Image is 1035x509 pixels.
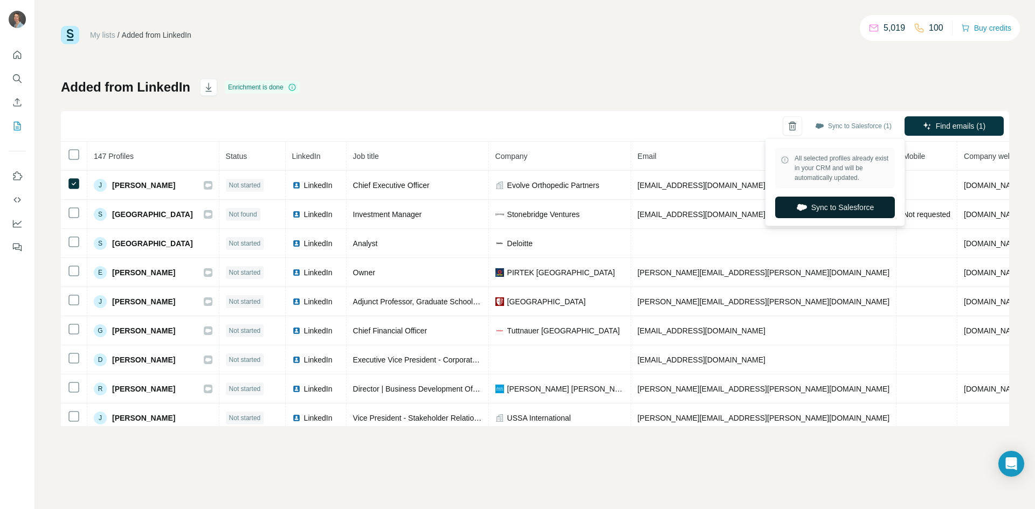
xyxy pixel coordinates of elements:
img: LinkedIn logo [292,268,301,277]
div: R [94,382,107,395]
span: 147 Profiles [94,152,134,161]
span: USSA International [507,413,571,423]
span: Director | Business Development Officer [353,385,487,393]
span: Executive Vice President - Corporate Development and Strategy [353,355,568,364]
span: LinkedIn [292,152,321,161]
span: [DOMAIN_NAME] [964,385,1024,393]
span: Analyst [353,239,378,248]
span: Not started [229,180,261,190]
button: Buy credits [961,20,1011,36]
img: company-logo [495,241,504,245]
button: Use Surfe on LinkedIn [9,166,26,186]
span: LinkedIn [304,267,333,278]
span: [EMAIL_ADDRESS][DOMAIN_NAME] [638,210,765,219]
span: Stonebridge Ventures [507,209,580,220]
span: Investment Manager [353,210,422,219]
img: Avatar [9,11,26,28]
span: PIRTEK [GEOGRAPHIC_DATA] [507,267,615,278]
div: S [94,208,107,221]
span: Not started [229,326,261,336]
span: Evolve Orthopedic Partners [507,180,599,191]
img: LinkedIn logo [292,210,301,219]
div: Open Intercom Messenger [998,451,1024,477]
img: LinkedIn logo [292,385,301,393]
img: LinkedIn logo [292,181,301,190]
span: Not started [229,239,261,248]
span: LinkedIn [304,296,333,307]
span: [EMAIL_ADDRESS][DOMAIN_NAME] [638,326,765,335]
button: Enrich CSV [9,93,26,112]
span: LinkedIn [304,413,333,423]
img: LinkedIn logo [292,414,301,422]
span: [EMAIL_ADDRESS][DOMAIN_NAME] [638,355,765,364]
span: Deloitte [507,238,533,249]
span: LinkedIn [304,354,333,365]
button: Quick start [9,45,26,65]
li: / [118,30,120,40]
span: Not started [229,413,261,423]
button: Use Surfe API [9,190,26,210]
span: [DOMAIN_NAME] [964,326,1024,335]
span: [DOMAIN_NAME] [964,297,1024,306]
span: [PERSON_NAME] [112,384,175,394]
img: company-logo [495,210,504,219]
span: [DOMAIN_NAME] [964,181,1024,190]
div: Enrichment is done [225,81,300,94]
span: [PERSON_NAME] [112,267,175,278]
span: LinkedIn [304,384,333,394]
img: Surfe Logo [61,26,79,44]
span: [PERSON_NAME][EMAIL_ADDRESS][PERSON_NAME][DOMAIN_NAME] [638,414,890,422]
span: Not started [229,355,261,365]
button: Sync to Salesforce (1) [808,118,899,134]
p: 100 [929,22,943,34]
button: Feedback [9,238,26,257]
div: S [94,237,107,250]
img: LinkedIn logo [292,297,301,306]
span: LinkedIn [304,209,333,220]
span: [DOMAIN_NAME] [964,268,1024,277]
span: Find emails (1) [936,121,986,131]
span: [EMAIL_ADDRESS][DOMAIN_NAME] [638,181,765,190]
span: Vice President - Stakeholder Relations [353,414,482,422]
div: J [94,179,107,192]
span: [GEOGRAPHIC_DATA] [507,296,586,307]
img: company-logo [495,268,504,277]
img: LinkedIn logo [292,355,301,364]
span: Chief Financial Officer [353,326,427,335]
span: Adjunct Professor, Graduate School of Political Science [353,297,539,306]
div: Added from LinkedIn [122,30,191,40]
div: J [94,295,107,308]
span: Not started [229,384,261,394]
span: Not started [229,297,261,306]
span: Job title [353,152,379,161]
span: [DOMAIN_NAME] [964,210,1024,219]
span: Company website [964,152,1024,161]
button: Sync to Salesforce [775,197,895,218]
div: G [94,324,107,337]
div: J [94,412,107,424]
span: [PERSON_NAME][EMAIL_ADDRESS][PERSON_NAME][DOMAIN_NAME] [638,385,890,393]
div: D [94,353,107,366]
img: LinkedIn logo [292,326,301,335]
span: [PERSON_NAME] [112,325,175,336]
span: [DOMAIN_NAME] [964,239,1024,248]
span: Not requested [903,210,950,219]
span: [GEOGRAPHIC_DATA] [112,209,193,220]
button: Find emails (1) [905,116,1004,136]
h1: Added from LinkedIn [61,79,190,96]
span: Not started [229,268,261,277]
p: 5,019 [884,22,905,34]
button: Dashboard [9,214,26,233]
span: [PERSON_NAME] [PERSON_NAME] [507,384,624,394]
span: Not found [229,210,257,219]
div: E [94,266,107,279]
span: Owner [353,268,375,277]
span: LinkedIn [304,325,333,336]
a: My lists [90,31,115,39]
img: company-logo [495,297,504,306]
span: Mobile [903,152,925,161]
img: company-logo [495,385,504,393]
span: LinkedIn [304,180,333,191]
span: [PERSON_NAME] [112,413,175,423]
span: Email [638,152,657,161]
